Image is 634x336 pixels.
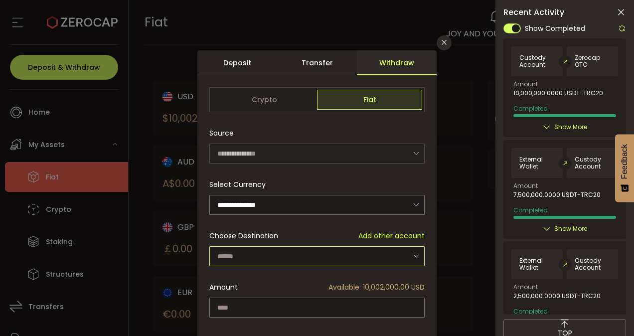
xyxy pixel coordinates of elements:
span: Zerocap OTC [575,54,610,68]
span: Recent Activity [503,8,564,16]
span: Custody Account [575,156,610,170]
span: Completed [513,307,548,316]
div: Transfer [277,50,357,75]
span: Completed [513,104,548,113]
span: Available: 10,002,000.00 USD [328,282,425,293]
span: 7,500,000.0000 USDT-TRC20 [513,191,601,198]
label: Select Currency [209,179,272,189]
span: Show More [554,122,587,132]
span: External Wallet [519,156,555,170]
span: Add other account [358,231,425,241]
span: Show Completed [525,23,585,34]
span: Show More [554,224,587,234]
span: Feedback [620,144,629,179]
button: Feedback - Show survey [615,134,634,202]
span: Completed [513,206,548,214]
span: Amount [513,284,538,290]
span: Choose Destination [209,231,278,241]
div: Withdraw [357,50,437,75]
div: Deposit [197,50,277,75]
span: Amount [209,282,238,293]
span: 2,500,000.0000 USDT-TRC20 [513,293,601,300]
span: Amount [513,81,538,87]
span: Custody Account [519,54,555,68]
button: Close [437,35,452,50]
span: Fiat [317,90,422,110]
span: Amount [513,183,538,189]
span: Crypto [212,90,317,110]
iframe: Chat Widget [584,288,634,336]
span: Custody Account [575,257,610,271]
span: External Wallet [519,257,555,271]
span: 10,000,000.0000 USDT-TRC20 [513,90,603,97]
span: Source [209,123,234,143]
